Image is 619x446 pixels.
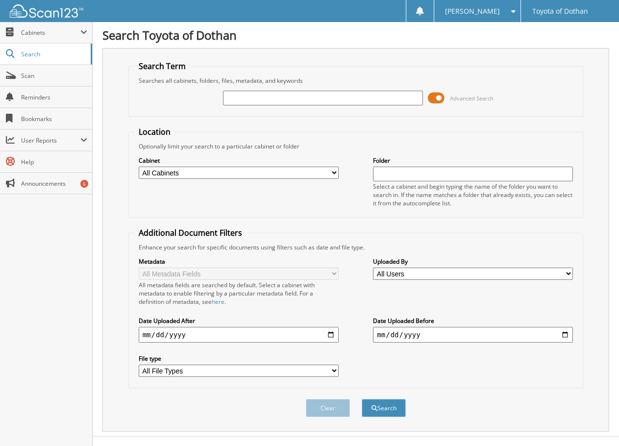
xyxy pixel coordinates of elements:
[362,399,406,417] button: Search
[80,180,88,188] div: 6
[134,243,578,251] div: Enhance your search for specific documents using filters such as date and file type.
[102,27,609,43] h1: Search Toyota of Dothan
[134,142,578,150] div: Optionally limit your search to a particular cabinet or folder
[21,136,80,145] span: User Reports
[373,182,573,207] div: Select a cabinet and begin typing the name of the folder you want to search in. If the name match...
[139,354,339,363] label: File type
[532,8,588,14] span: Toyota of Dothan
[21,72,87,80] span: Scan
[212,297,224,306] a: here
[139,317,339,325] label: Date Uploaded After
[445,8,500,14] span: [PERSON_NAME]
[373,257,573,266] label: Uploaded By
[134,76,578,85] div: Searches all cabinets, folders, files, metadata, and keywords
[21,28,80,37] span: Cabinets
[134,227,247,238] legend: Additional Document Filters
[21,50,86,58] span: Search
[570,399,619,446] iframe: Chat Widget
[139,281,339,306] div: All metadata fields are searched by default. Select a cabinet with metadata to enable filtering b...
[21,158,87,166] span: Help
[450,95,494,102] span: Advanced Search
[139,257,339,266] label: Metadata
[139,327,339,343] input: start
[139,156,339,165] label: Cabinet
[373,317,573,325] label: Date Uploaded Before
[21,93,87,101] span: Reminders
[373,327,573,343] input: end
[134,126,175,137] legend: Location
[21,115,87,123] span: Bookmarks
[306,399,350,417] button: Clear
[373,156,573,165] label: Folder
[10,4,83,18] img: scan123-logo-white.svg
[134,61,191,72] legend: Search Term
[21,179,87,188] span: Announcements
